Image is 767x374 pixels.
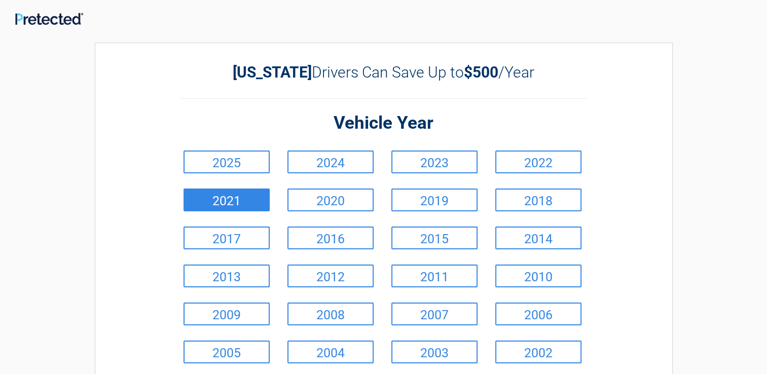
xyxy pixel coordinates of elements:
[181,111,587,135] h2: Vehicle Year
[391,265,478,287] a: 2011
[391,151,478,173] a: 2023
[184,151,270,173] a: 2025
[287,151,374,173] a: 2024
[233,63,312,81] b: [US_STATE]
[184,227,270,249] a: 2017
[184,189,270,211] a: 2021
[184,341,270,363] a: 2005
[464,63,498,81] b: $500
[391,341,478,363] a: 2003
[495,227,581,249] a: 2014
[287,303,374,325] a: 2008
[181,63,587,81] h2: Drivers Can Save Up to /Year
[391,303,478,325] a: 2007
[495,341,581,363] a: 2002
[495,189,581,211] a: 2018
[184,303,270,325] a: 2009
[287,189,374,211] a: 2020
[391,189,478,211] a: 2019
[184,265,270,287] a: 2013
[391,227,478,249] a: 2015
[287,227,374,249] a: 2016
[495,265,581,287] a: 2010
[495,303,581,325] a: 2006
[287,265,374,287] a: 2012
[287,341,374,363] a: 2004
[495,151,581,173] a: 2022
[15,13,83,25] img: Main Logo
